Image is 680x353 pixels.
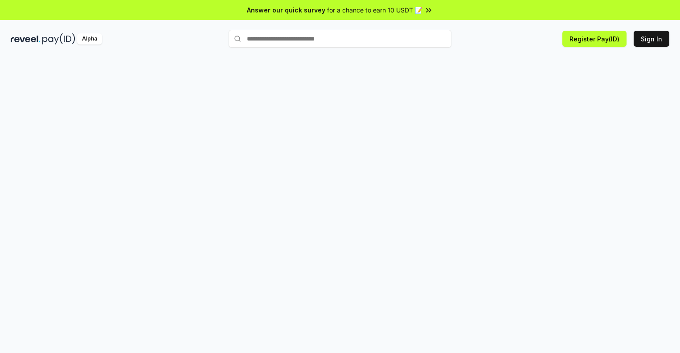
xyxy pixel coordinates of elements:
[11,33,41,45] img: reveel_dark
[77,33,102,45] div: Alpha
[634,31,669,47] button: Sign In
[562,31,627,47] button: Register Pay(ID)
[247,5,325,15] span: Answer our quick survey
[42,33,75,45] img: pay_id
[327,5,422,15] span: for a chance to earn 10 USDT 📝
